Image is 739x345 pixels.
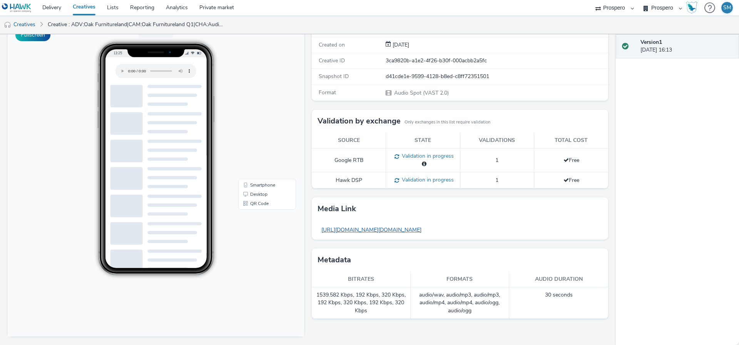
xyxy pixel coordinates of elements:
[312,287,411,319] td: 1539.582 Kbps, 192 Kbps, 320 Kbps, 192 Kbps, 320 Kbps, 192 Kbps, 320 Kbps
[319,89,336,96] span: Format
[312,148,386,172] td: Google RTB
[386,57,607,65] div: 3ca9820b-a1e2-4f26-b30f-000acbb2a5fc
[391,41,409,48] span: [DATE]
[318,115,401,127] h3: Validation by exchange
[393,89,449,97] span: Audio Spot (VAST 2.0)
[460,133,534,148] th: Validations
[312,133,386,148] th: Source
[242,171,260,175] span: Desktop
[319,57,345,64] span: Creative ID
[399,152,454,160] span: Validation in progress
[405,119,490,125] small: Only exchanges in this list require validation
[106,30,114,34] span: 13:25
[686,2,701,14] a: Hawk Academy
[391,41,409,49] div: Creation 07 August 2025, 16:13
[318,203,356,215] h3: Media link
[640,38,662,46] strong: Version 1
[319,73,349,80] span: Snapshot ID
[2,3,32,13] img: undefined Logo
[232,159,287,168] li: Smartphone
[509,287,608,319] td: 30 seconds
[242,180,261,185] span: QR Code
[4,21,12,29] img: audio
[312,172,386,188] td: Hawk DSP
[318,254,351,266] h3: Metadata
[399,176,454,183] span: Validation in progress
[563,177,579,184] span: Free
[15,29,50,41] button: Fullscreen
[640,38,733,54] div: [DATE] 16:13
[232,168,287,178] li: Desktop
[534,133,609,148] th: Total cost
[686,2,697,14] img: Hawk Academy
[319,41,345,48] span: Created on
[242,162,268,166] span: Smartphone
[386,73,607,80] div: d41cde1e-9599-4128-b8ed-c8ff72351501
[411,272,510,287] th: Formats
[495,177,498,184] span: 1
[509,272,608,287] th: Audio duration
[232,178,287,187] li: QR Code
[411,287,510,319] td: audio/wav, audio/mp3, audio/mp3, audio/mp4, audio/mp4, audio/ogg, audio/ogg
[318,222,425,237] a: [URL][DOMAIN_NAME][DOMAIN_NAME]
[386,133,460,148] th: State
[312,272,411,287] th: Bitrates
[495,157,498,164] span: 1
[44,15,229,34] a: Creative : ADV:Oak Furnitureland|CAM:Oak Furnitureland Q1|CHA:Audio|PLA:Prospero|INV:AudioXi|TEC:...
[723,2,731,13] div: SM
[563,157,579,164] span: Free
